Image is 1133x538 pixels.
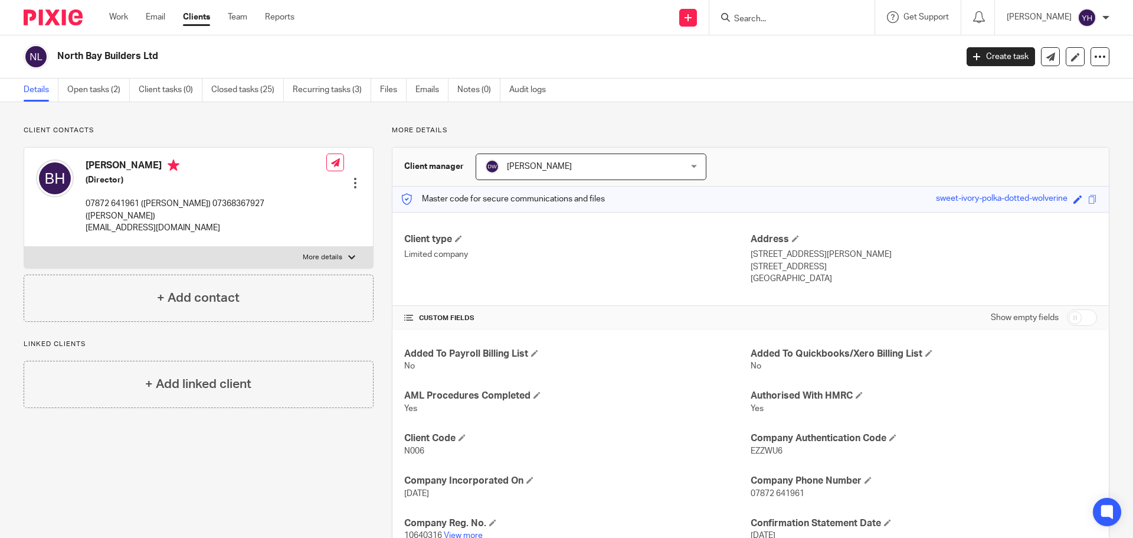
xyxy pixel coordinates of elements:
p: Master code for secure communications and files [401,193,605,205]
h4: Client Code [404,432,751,445]
h4: + Add contact [157,289,240,307]
span: Yes [751,405,764,413]
a: Recurring tasks (3) [293,79,371,102]
span: No [751,362,761,370]
span: 07872 641961 [751,490,804,498]
h4: Added To Payroll Billing List [404,348,751,360]
a: Client tasks (0) [139,79,202,102]
p: 07872 641961 ([PERSON_NAME]) 07368367927 ([PERSON_NAME]) [86,198,326,222]
div: sweet-ivory-polka-dotted-wolverine [936,193,1067,206]
a: Work [109,11,128,23]
span: No [404,362,415,370]
p: Linked clients [24,340,374,349]
a: Details [24,79,58,102]
span: Yes [404,405,417,413]
p: Client contacts [24,126,374,135]
span: N006 [404,447,424,455]
p: More details [303,253,342,262]
img: Pixie [24,9,83,25]
img: svg%3E [1078,8,1096,27]
input: Search [733,14,839,25]
h4: Client type [404,233,751,246]
a: Audit logs [509,79,555,102]
a: Team [228,11,247,23]
img: svg%3E [485,159,499,174]
h4: CUSTOM FIELDS [404,314,751,323]
span: [PERSON_NAME] [507,162,572,171]
h4: Authorised With HMRC [751,390,1097,402]
a: Clients [183,11,210,23]
i: Primary [168,159,179,171]
span: EZZWU6 [751,447,782,455]
span: Get Support [903,13,949,21]
p: [STREET_ADDRESS][PERSON_NAME] [751,249,1097,260]
a: Notes (0) [457,79,500,102]
a: Closed tasks (25) [211,79,284,102]
h4: Company Incorporated On [404,475,751,487]
a: Files [380,79,407,102]
img: svg%3E [24,44,48,69]
h3: Client manager [404,161,464,172]
h4: Company Authentication Code [751,432,1097,445]
a: Email [146,11,165,23]
a: Emails [415,79,448,102]
img: svg%3E [36,159,74,197]
span: [DATE] [404,490,429,498]
p: More details [392,126,1109,135]
h4: Company Phone Number [751,475,1097,487]
h5: (Director) [86,174,326,186]
h4: Added To Quickbooks/Xero Billing List [751,348,1097,360]
h2: North Bay Builders Ltd [57,50,771,63]
p: [STREET_ADDRESS] [751,261,1097,273]
p: [GEOGRAPHIC_DATA] [751,273,1097,285]
h4: Address [751,233,1097,246]
h4: Confirmation Statement Date [751,517,1097,530]
p: [EMAIL_ADDRESS][DOMAIN_NAME] [86,222,326,234]
p: Limited company [404,249,751,260]
label: Show empty fields [991,312,1059,324]
p: [PERSON_NAME] [1007,11,1072,23]
h4: [PERSON_NAME] [86,159,326,174]
a: Create task [967,47,1035,66]
h4: + Add linked client [145,375,251,393]
a: Reports [265,11,294,23]
h4: AML Procedures Completed [404,390,751,402]
h4: Company Reg. No. [404,517,751,530]
a: Open tasks (2) [67,79,130,102]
